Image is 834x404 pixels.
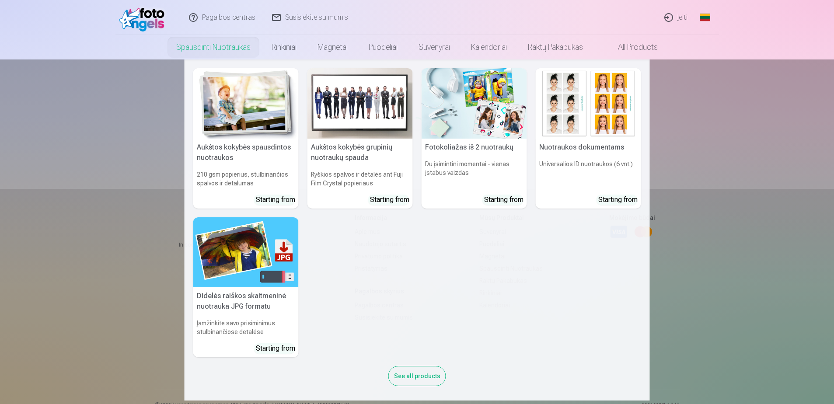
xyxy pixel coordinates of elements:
div: Starting from [484,195,523,205]
div: Starting from [256,343,295,354]
a: Aukštos kokybės grupinių nuotraukų spaudaAukštos kokybės grupinių nuotraukų spaudaRyškios spalvos... [307,68,413,209]
div: See all products [388,366,446,386]
img: Aukštos kokybės grupinių nuotraukų spauda [307,68,413,139]
h6: Universalios ID nuotraukos (6 vnt.) [536,156,641,191]
img: /fa2 [119,3,169,31]
a: Puodeliai [358,35,408,59]
a: Didelės raiškos skaitmeninė nuotrauka JPG formatuDidelės raiškos skaitmeninė nuotrauka JPG format... [193,217,299,358]
h6: Ryškios spalvos ir detalės ant Fuji Film Crystal popieriaus [307,167,413,191]
img: Aukštos kokybės spausdintos nuotraukos [193,68,299,139]
img: Didelės raiškos skaitmeninė nuotrauka JPG formatu [193,217,299,288]
a: Fotokoliažas iš 2 nuotraukųFotokoliažas iš 2 nuotraukųDu įsimintini momentai - vienas įstabus vai... [422,68,527,209]
h6: 210 gsm popierius, stulbinančios spalvos ir detalumas [193,167,299,191]
a: Aukštos kokybės spausdintos nuotraukos Aukštos kokybės spausdintos nuotraukos210 gsm popierius, s... [193,68,299,209]
div: Starting from [370,195,409,205]
a: Rinkiniai [261,35,307,59]
a: Nuotraukos dokumentamsNuotraukos dokumentamsUniversalios ID nuotraukos (6 vnt.)Starting from [536,68,641,209]
a: Raktų pakabukas [517,35,593,59]
img: Fotokoliažas iš 2 nuotraukų [422,68,527,139]
a: All products [593,35,668,59]
a: See all products [388,371,446,380]
a: Suvenyrai [408,35,461,59]
h6: Du įsimintini momentai - vienas įstabus vaizdas [422,156,527,191]
a: Magnetai [307,35,358,59]
h5: Fotokoliažas iš 2 nuotraukų [422,139,527,156]
h5: Didelės raiškos skaitmeninė nuotrauka JPG formatu [193,287,299,315]
div: Starting from [256,195,295,205]
h5: Aukštos kokybės grupinių nuotraukų spauda [307,139,413,167]
h5: Aukštos kokybės spausdintos nuotraukos [193,139,299,167]
img: Nuotraukos dokumentams [536,68,641,139]
h5: Nuotraukos dokumentams [536,139,641,156]
div: Starting from [598,195,638,205]
h6: Įamžinkite savo prisiminimus stulbinančiose detalėse [193,315,299,340]
a: Spausdinti nuotraukas [166,35,261,59]
a: Kalendoriai [461,35,517,59]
